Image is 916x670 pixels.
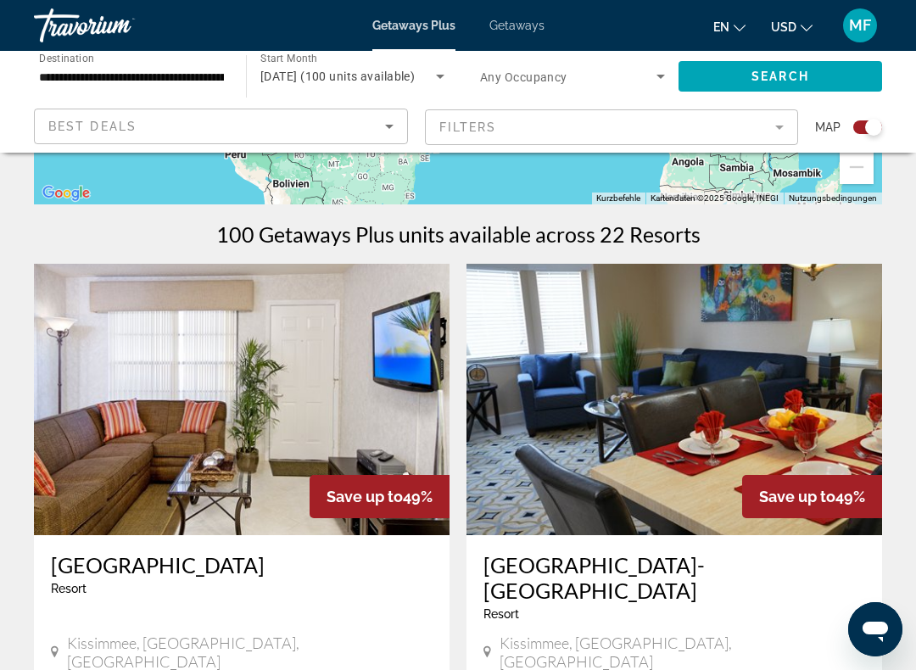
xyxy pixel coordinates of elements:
[38,182,94,204] img: Google
[771,20,796,34] span: USD
[51,582,87,595] span: Resort
[840,150,874,184] button: Verkleinern
[51,552,433,578] a: [GEOGRAPHIC_DATA]
[742,475,882,518] div: 49%
[848,602,902,656] iframe: Schaltfläche zum Öffnen des Messaging-Fensters
[483,552,865,603] a: [GEOGRAPHIC_DATA]-[GEOGRAPHIC_DATA]
[771,14,813,39] button: Change currency
[48,116,394,137] mat-select: Sort by
[372,19,455,32] a: Getaways Plus
[466,264,882,535] img: 6815I01L.jpg
[48,120,137,133] span: Best Deals
[651,193,779,203] span: Kartendaten ©2025 Google, INEGI
[849,17,871,34] span: MF
[713,20,729,34] span: en
[596,193,640,204] button: Kurzbefehle
[260,53,317,64] span: Start Month
[260,70,415,83] span: [DATE] (100 units available)
[679,61,882,92] button: Search
[425,109,799,146] button: Filter
[789,193,877,203] a: Nutzungsbedingungen (wird in neuem Tab geöffnet)
[480,70,567,84] span: Any Occupancy
[216,221,701,247] h1: 100 Getaways Plus units available across 22 Resorts
[34,264,450,535] img: 2066I01L.jpg
[489,19,545,32] a: Getaways
[38,182,94,204] a: Dieses Gebiet in Google Maps öffnen (in neuem Fenster)
[713,14,746,39] button: Change language
[39,52,94,64] span: Destination
[327,488,403,505] span: Save up to
[751,70,809,83] span: Search
[34,3,204,47] a: Travorium
[310,475,450,518] div: 49%
[483,607,519,621] span: Resort
[838,8,882,43] button: User Menu
[759,488,835,505] span: Save up to
[815,115,841,139] span: Map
